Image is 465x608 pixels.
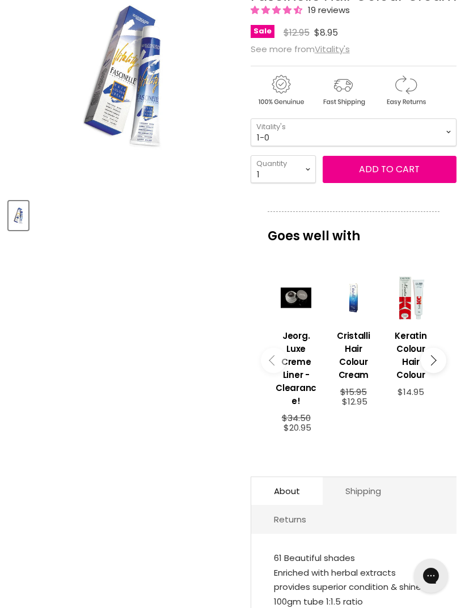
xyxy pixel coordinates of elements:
a: About [251,477,323,505]
h3: Cristalli Hair Colour Cream [331,329,377,381]
img: returns.gif [375,73,436,108]
a: View product:Jeorg. Luxe Creme Liner - Clearance! [273,321,319,413]
img: genuine.gif [251,73,311,108]
span: See more from [251,43,350,55]
span: $12.95 [342,396,367,407]
img: Fascinelle Hair Colour Cream [10,202,27,229]
span: $15.95 [340,386,367,398]
select: Quantity [251,155,316,183]
span: $34.50 [282,412,311,424]
span: Add to cart [359,163,420,176]
span: $8.95 [314,26,338,39]
p: Goes well with [268,211,439,249]
button: Add to cart [323,156,456,183]
span: 4.68 stars [251,4,305,16]
li: 61 Beautiful shades [274,551,434,566]
button: Fascinelle Hair Colour Cream [9,201,28,230]
img: shipping.gif [313,73,373,108]
a: Shipping [323,477,404,505]
h3: Jeorg. Luxe Creme Liner - Clearance! [273,329,319,407]
div: Product thumbnails [7,198,241,230]
span: $20.95 [284,422,311,433]
a: View product:Keratin Colour Hair Colour [388,321,434,387]
iframe: Gorgias live chat messenger [408,555,454,597]
li: Enriched with herbal extracts provides superior condition & shine [274,566,434,594]
h3: Keratin Colour Hair Colour [388,329,434,381]
a: View product:Cristalli Hair Colour Cream [331,321,377,387]
span: Sale [251,25,274,38]
a: Vitality's [315,43,350,55]
span: $12.95 [284,26,310,39]
span: $14.95 [398,386,424,398]
span: 19 reviews [305,4,350,16]
a: Returns [251,505,329,533]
